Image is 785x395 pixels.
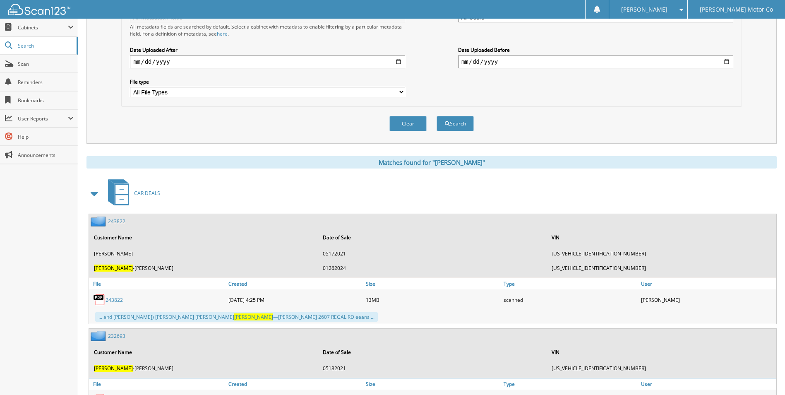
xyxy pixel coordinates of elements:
a: Size [364,378,501,390]
th: VIN [547,344,775,361]
button: Clear [389,116,427,131]
div: [PERSON_NAME] [639,291,776,308]
span: [PERSON_NAME] Motor Co [700,7,773,12]
a: User [639,278,776,289]
span: [PERSON_NAME] [621,7,667,12]
label: Date Uploaded After [130,46,405,53]
span: User Reports [18,115,68,122]
iframe: Chat Widget [744,355,785,395]
input: start [130,55,405,68]
a: Created [226,378,364,390]
img: PDF.png [93,294,106,306]
span: Search [18,42,72,49]
td: -[PERSON_NAME] [90,361,318,375]
td: [US_VEHICLE_IDENTIFICATION_NUMBER] [547,261,775,275]
a: File [89,278,226,289]
span: [PERSON_NAME] [234,313,273,320]
th: Customer Name [90,229,318,246]
th: VIN [547,229,775,246]
div: ... and [PERSON_NAME]) [PERSON_NAME] [PERSON_NAME] —[PERSON_NAME] 2607 REGAL RD eeans ... [95,312,378,322]
td: 05182021 [319,361,547,375]
span: Cabinets [18,24,68,31]
td: [US_VEHICLE_IDENTIFICATION_NUMBER] [547,247,775,260]
span: Help [18,133,74,140]
span: Bookmarks [18,97,74,104]
span: Announcements [18,152,74,159]
input: end [458,55,733,68]
a: 232693 [108,332,125,340]
a: File [89,378,226,390]
th: Date of Sale [319,344,547,361]
div: [DATE] 4:25 PM [226,291,364,308]
span: [PERSON_NAME] [94,365,133,372]
a: Size [364,278,501,289]
th: Customer Name [90,344,318,361]
td: [PERSON_NAME] [90,247,318,260]
span: CAR DEALS [134,190,160,197]
th: Date of Sale [319,229,547,246]
a: CAR DEALS [103,177,160,210]
span: Scan [18,60,74,67]
td: -[PERSON_NAME] [90,261,318,275]
img: scan123-logo-white.svg [8,4,70,15]
td: 01262024 [319,261,547,275]
span: [PERSON_NAME] [94,265,133,272]
div: Matches found for "[PERSON_NAME]" [86,156,777,169]
td: [US_VEHICLE_IDENTIFICATION_NUMBER] [547,361,775,375]
div: 13MB [364,291,501,308]
a: Created [226,278,364,289]
td: 05172021 [319,247,547,260]
img: folder2.png [91,216,108,226]
span: Reminders [18,79,74,86]
a: here [217,30,228,37]
a: Type [502,378,639,390]
div: All metadata fields are searched by default. Select a cabinet with metadata to enable filtering b... [130,23,405,37]
a: Type [502,278,639,289]
div: scanned [502,291,639,308]
button: Search [437,116,474,131]
a: User [639,378,776,390]
label: Date Uploaded Before [458,46,733,53]
a: 243822 [108,218,125,225]
a: 243822 [106,296,123,303]
label: File type [130,78,405,85]
img: folder2.png [91,331,108,341]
